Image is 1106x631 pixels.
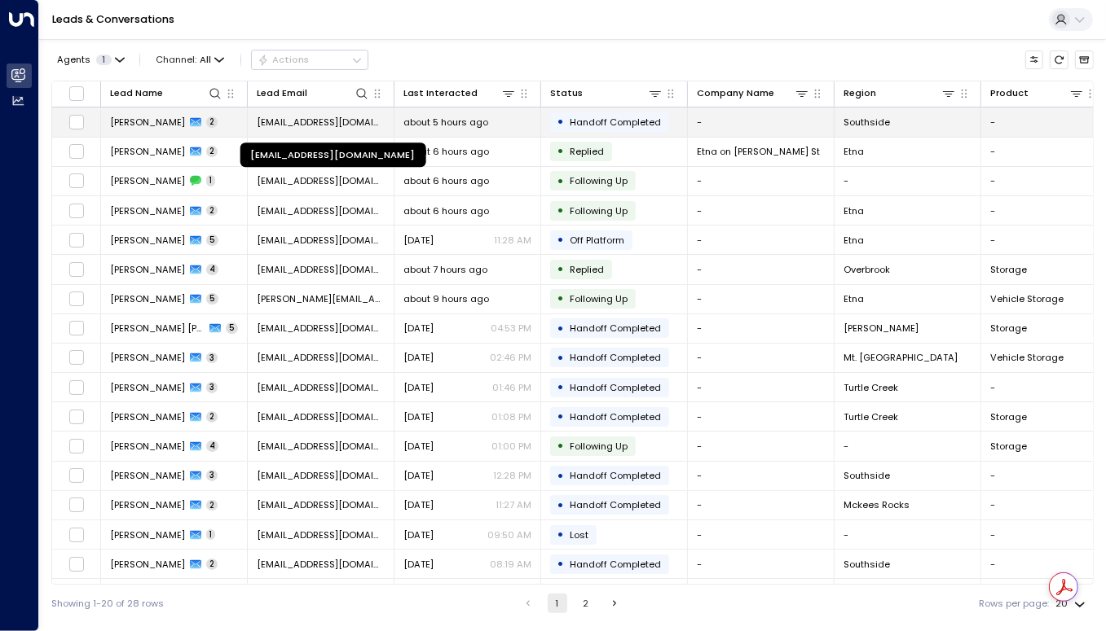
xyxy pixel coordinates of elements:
[844,204,864,217] span: Etna
[557,405,565,427] div: •
[844,381,898,394] span: Turtle Creek
[257,234,385,247] span: shanem223@yahoo.com
[697,85,809,101] div: Company Name
[240,142,426,167] div: [EMAIL_ADDRESS][DOMAIN_NAME]
[688,520,835,549] td: -
[844,351,958,364] span: Mt. Pleasant
[68,409,85,425] span: Toggle select row
[606,594,625,613] button: Go to next page
[206,500,218,511] span: 2
[257,85,369,101] div: Lead Email
[557,435,565,457] div: •
[990,351,1064,364] span: Vehicle Storage
[403,498,434,511] span: Yesterday
[68,114,85,130] span: Toggle select row
[570,440,628,453] span: Following Up
[257,351,385,364] span: billdogg2817@gmail.com
[990,85,1084,101] div: Product
[1050,50,1069,69] span: Refresh
[68,349,85,366] span: Toggle select row
[403,234,434,247] span: Aug 23, 2025
[257,116,385,129] span: ghigginbotham@hotmail.com
[257,322,385,335] span: darylshawn@gmail.com
[403,204,489,217] span: about 6 hours ago
[68,143,85,160] span: Toggle select row
[226,322,238,334] span: 5
[52,12,174,26] a: Leads & Conversations
[68,291,85,307] span: Toggle select row
[688,491,835,519] td: -
[68,320,85,336] span: Toggle select row
[110,204,185,217] span: Shane Mitnick
[151,50,230,68] span: Channel:
[990,85,1029,101] div: Product
[403,85,516,101] div: Last Interacted
[206,529,215,541] span: 1
[257,558,385,571] span: gocchqservices@gmail.com
[490,558,531,571] p: 08:19 AM
[403,351,434,364] span: Yesterday
[110,351,185,364] span: Bill Hoey
[570,234,624,247] span: Off Platform
[570,528,588,541] span: Lost
[206,205,218,217] span: 2
[110,234,185,247] span: Shane Mitnick
[557,318,565,340] div: •
[990,263,1027,276] span: Storage
[206,175,215,186] span: 1
[403,469,434,482] span: Yesterday
[491,410,531,423] p: 01:08 PM
[490,351,531,364] p: 02:46 PM
[557,524,565,546] div: •
[844,558,890,571] span: Southside
[110,174,185,187] span: Shane Mitnick
[68,173,85,189] span: Toggle select row
[257,204,385,217] span: shanem223@yahoo.com
[110,440,185,453] span: Amanda Vincent
[68,232,85,248] span: Toggle select row
[557,347,565,369] div: •
[494,234,531,247] p: 11:28 AM
[688,167,835,195] td: -
[206,234,218,246] span: 5
[570,145,604,158] span: Replied
[403,263,487,276] span: about 7 hours ago
[548,594,567,613] button: page 1
[487,528,531,541] p: 09:50 AM
[200,55,211,65] span: All
[110,469,185,482] span: Feng Xiong
[844,116,890,129] span: Southside
[990,292,1064,305] span: Vehicle Storage
[570,469,661,482] span: Handoff Completed
[68,467,85,484] span: Toggle select row
[557,494,565,516] div: •
[206,559,218,570] span: 2
[206,440,218,452] span: 4
[257,410,385,423] span: lucydean2014@gmail.om
[206,353,218,364] span: 3
[570,322,661,335] span: Handoff Completed
[206,146,218,157] span: 2
[570,351,661,364] span: Handoff Completed
[68,556,85,572] span: Toggle select row
[835,167,981,195] td: -
[68,379,85,396] span: Toggle select row
[151,50,230,68] button: Channel:All
[557,229,565,251] div: •
[688,550,835,578] td: -
[110,498,185,511] span: Destiny Downer
[110,85,163,101] div: Lead Name
[688,402,835,431] td: -
[493,469,531,482] p: 12:28 PM
[570,263,604,276] span: Replied
[403,558,434,571] span: Yesterday
[257,85,307,101] div: Lead Email
[980,597,1050,611] label: Rows per page:
[844,263,890,276] span: Overbrook
[403,440,434,453] span: Yesterday
[110,410,185,423] span: Gina Diana
[492,381,531,394] p: 01:46 PM
[557,287,565,309] div: •
[576,594,596,613] button: Go to page 2
[110,85,223,101] div: Lead Name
